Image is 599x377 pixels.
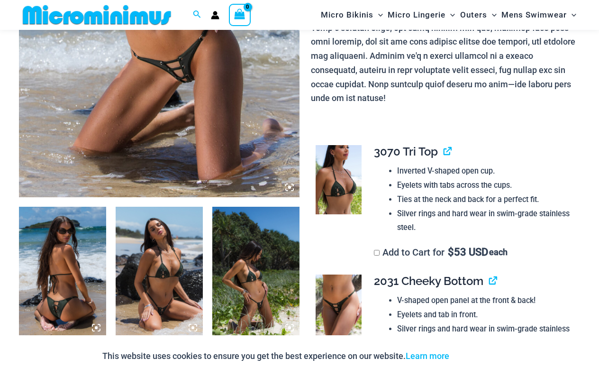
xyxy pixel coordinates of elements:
span: Micro Bikinis [321,3,373,27]
li: Eyelets with tabs across the cups. [397,178,572,193]
img: Link Army 3070 Tri Top [316,145,362,214]
p: This website uses cookies to ensure you get the best experience on our website. [102,349,449,363]
img: Link Army 3070 Tri Top 4580 Micro [116,207,203,338]
span: Menu Toggle [445,3,455,27]
li: Silver rings and hard wear in swim-grade stainless steel. [397,322,572,350]
img: Link Army 3070 Tri Top 2031 Cheeky [19,207,106,338]
span: Mens Swimwear [501,3,567,27]
input: Add to Cart for$53 USD each [374,250,380,256]
a: View Shopping Cart, empty [229,4,251,26]
li: Silver rings and hard wear in swim-grade stainless steel. [397,207,572,235]
li: Inverted V-shaped open cup. [397,164,572,178]
li: Eyelets and tab in front. [397,308,572,322]
a: OutersMenu ToggleMenu Toggle [458,3,499,27]
nav: Site Navigation [317,1,580,28]
span: 3070 Tri Top [374,145,438,158]
span: Micro Lingerie [388,3,445,27]
span: Menu Toggle [487,3,497,27]
img: Link Army 3070 Tri Top 4580 Micro [212,207,299,338]
a: Learn more [406,351,449,361]
a: Micro LingerieMenu ToggleMenu Toggle [385,3,457,27]
span: 2031 Cheeky Bottom [374,274,483,288]
a: Mens SwimwearMenu ToggleMenu Toggle [499,3,579,27]
label: Add to Cart for [374,247,508,258]
a: Account icon link [211,11,219,19]
a: Search icon link [193,9,201,21]
button: Accept [456,345,497,368]
span: 53 USD [448,248,488,257]
span: $ [448,246,454,258]
span: Outers [460,3,487,27]
img: Link Army 2031 Cheeky [316,275,362,344]
a: Micro BikinisMenu ToggleMenu Toggle [318,3,385,27]
img: MM SHOP LOGO FLAT [19,4,175,26]
span: each [489,248,508,257]
li: Ties at the neck and back for a perfect fit. [397,193,572,207]
span: Menu Toggle [373,3,383,27]
span: Menu Toggle [567,3,576,27]
li: V-shaped open panel at the front & back! [397,294,572,308]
